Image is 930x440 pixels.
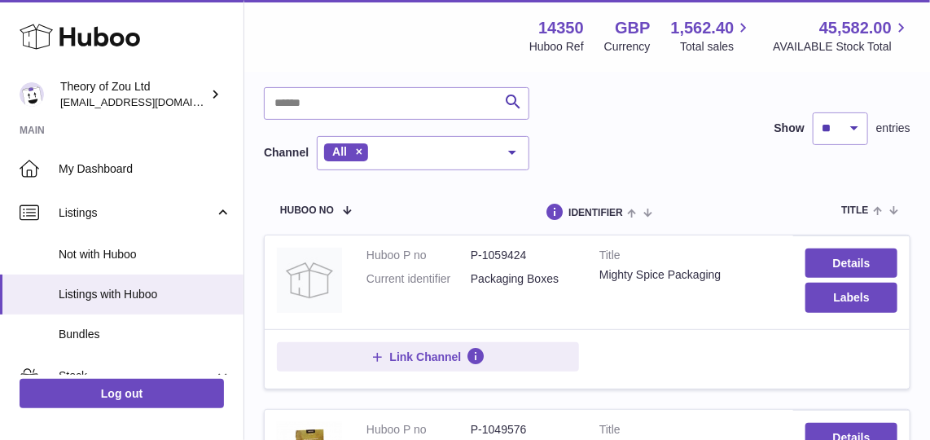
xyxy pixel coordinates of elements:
dd: P-1049576 [471,422,575,438]
span: Huboo no [280,205,334,216]
span: My Dashboard [59,161,231,177]
span: 1,562.40 [671,17,735,39]
span: entries [876,121,910,136]
strong: 14350 [538,17,584,39]
a: 1,562.40 Total sales [671,17,753,55]
span: All [332,145,347,158]
span: Listings [59,205,214,221]
div: Currency [604,39,651,55]
span: Not with Huboo [59,247,231,262]
span: Stock [59,368,214,384]
div: Mighty Spice Packaging [599,267,781,283]
span: identifier [568,208,623,218]
label: Channel [264,145,309,161]
button: Link Channel [277,342,579,372]
span: Bundles [59,327,231,342]
a: 45,582.00 AVAILABLE Stock Total [773,17,910,55]
span: AVAILABLE Stock Total [773,39,910,55]
span: [EMAIL_ADDRESS][DOMAIN_NAME] [60,95,239,108]
dt: Huboo P no [366,248,471,263]
img: internalAdmin-14350@internal.huboo.com [20,82,44,107]
img: Mighty Spice Packaging [277,248,342,313]
span: Total sales [680,39,752,55]
dt: Huboo P no [366,422,471,438]
dd: Packaging Boxes [471,271,575,287]
div: Huboo Ref [529,39,584,55]
button: Labels [805,283,897,312]
span: title [841,205,868,216]
div: Theory of Zou Ltd [60,79,207,110]
strong: Title [599,248,781,267]
strong: GBP [615,17,650,39]
a: Log out [20,379,224,408]
span: Listings with Huboo [59,287,231,302]
label: Show [774,121,805,136]
dd: P-1059424 [471,248,575,263]
dt: Current identifier [366,271,471,287]
span: Link Channel [390,350,462,364]
span: 45,582.00 [819,17,892,39]
a: Details [805,249,897,278]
